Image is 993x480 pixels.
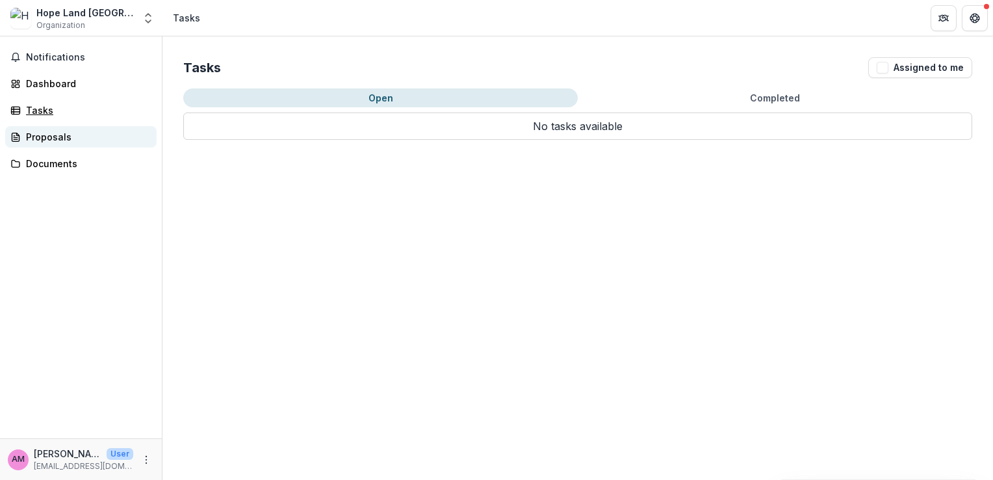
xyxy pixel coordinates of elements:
[107,448,133,460] p: User
[139,5,157,31] button: Open entity switcher
[868,57,972,78] button: Assigned to me
[36,20,85,31] span: Organization
[34,447,101,460] p: [PERSON_NAME]
[5,126,157,148] a: Proposals
[578,88,972,107] button: Completed
[12,455,25,464] div: Andre Moliro
[5,73,157,94] a: Dashboard
[183,88,578,107] button: Open
[962,5,988,31] button: Get Help
[168,8,205,27] nav: breadcrumb
[183,113,972,140] p: No tasks available
[931,5,957,31] button: Partners
[183,60,221,75] h2: Tasks
[26,103,146,117] div: Tasks
[26,52,151,63] span: Notifications
[5,153,157,174] a: Documents
[26,77,146,90] div: Dashboard
[34,460,133,472] p: [EMAIL_ADDRESS][DOMAIN_NAME]
[173,11,200,25] div: Tasks
[26,130,146,144] div: Proposals
[5,47,157,68] button: Notifications
[5,100,157,121] a: Tasks
[26,157,146,170] div: Documents
[10,8,31,29] img: Hope Land Congo
[138,452,154,468] button: More
[36,6,134,20] div: Hope Land [GEOGRAPHIC_DATA]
